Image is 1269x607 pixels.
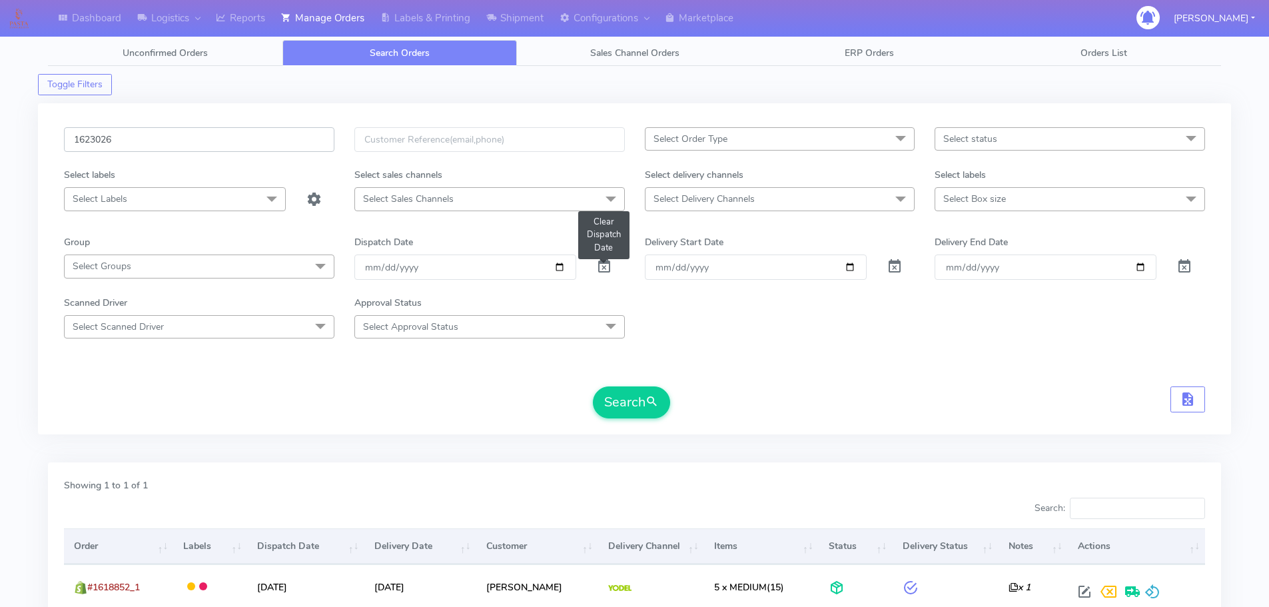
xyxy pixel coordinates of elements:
i: x 1 [1009,581,1031,594]
th: Status: activate to sort column ascending [819,528,893,564]
button: Search [593,386,670,418]
th: Labels: activate to sort column ascending [173,528,247,564]
span: 5 x MEDIUM [714,581,767,594]
span: Sales Channel Orders [590,47,679,59]
span: Select status [943,133,997,145]
button: Toggle Filters [38,74,112,95]
span: Select Groups [73,260,131,273]
th: Items: activate to sort column ascending [704,528,819,564]
label: Dispatch Date [354,235,413,249]
label: Select sales channels [354,168,442,182]
th: Delivery Date: activate to sort column ascending [364,528,476,564]
span: Select Labels [73,193,127,205]
label: Select delivery channels [645,168,743,182]
span: Select Sales Channels [363,193,454,205]
label: Select labels [935,168,986,182]
input: Customer Reference(email,phone) [354,127,625,152]
ul: Tabs [48,40,1221,66]
th: Actions: activate to sort column ascending [1068,528,1205,564]
th: Customer: activate to sort column ascending [476,528,598,564]
input: Search: [1070,498,1205,519]
span: Orders List [1080,47,1127,59]
th: Notes: activate to sort column ascending [998,528,1067,564]
label: Group [64,235,90,249]
span: Select Order Type [653,133,727,145]
span: Select Box size [943,193,1006,205]
th: Dispatch Date: activate to sort column ascending [247,528,364,564]
label: Showing 1 to 1 of 1 [64,478,148,492]
label: Delivery Start Date [645,235,723,249]
button: [PERSON_NAME] [1164,5,1265,32]
span: (15) [714,581,784,594]
img: Yodel [608,585,632,592]
span: Select Delivery Channels [653,193,755,205]
span: Select Approval Status [363,320,458,333]
th: Order: activate to sort column ascending [64,528,173,564]
th: Delivery Status: activate to sort column ascending [892,528,998,564]
span: Search Orders [370,47,430,59]
label: Search: [1035,498,1205,519]
label: Select labels [64,168,115,182]
span: ERP Orders [845,47,894,59]
label: Approval Status [354,296,422,310]
label: Scanned Driver [64,296,127,310]
img: shopify.png [74,581,87,594]
label: Delivery End Date [935,235,1008,249]
input: Order Id [64,127,334,152]
th: Delivery Channel: activate to sort column ascending [598,528,704,564]
span: Unconfirmed Orders [123,47,208,59]
span: Select Scanned Driver [73,320,164,333]
span: #1618852_1 [87,581,140,594]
